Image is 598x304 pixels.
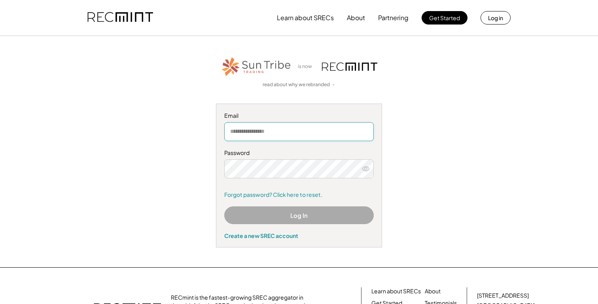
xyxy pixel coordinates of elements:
div: [STREET_ADDRESS] [477,292,529,300]
button: Learn about SRECs [277,10,334,26]
button: Get Started [422,11,467,25]
button: Log In [224,206,374,224]
img: recmint-logotype%403x.png [87,4,153,31]
img: STT_Horizontal_Logo%2B-%2BColor.png [221,56,292,77]
button: Partnering [378,10,409,26]
div: Create a new SREC account [224,232,374,239]
div: Email [224,112,374,120]
div: Password [224,149,374,157]
div: is now [296,63,318,70]
button: About [347,10,365,26]
button: Log in [481,11,511,25]
a: About [425,287,441,295]
img: recmint-logotype%403x.png [322,62,377,71]
a: Forgot password? Click here to reset. [224,191,374,199]
a: Learn about SRECs [371,287,421,295]
a: read about why we rebranded → [263,81,335,88]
